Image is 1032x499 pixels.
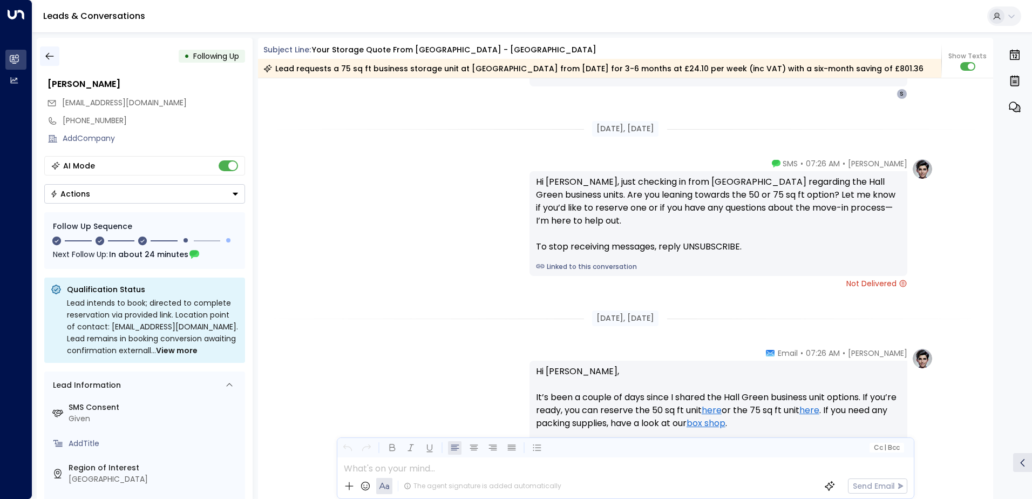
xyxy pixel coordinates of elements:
[948,51,987,61] span: Show Texts
[800,158,803,169] span: •
[63,133,245,144] div: AddCompany
[848,158,907,169] span: [PERSON_NAME]
[884,444,886,451] span: |
[43,10,145,22] a: Leads & Conversations
[536,176,901,253] div: Hi [PERSON_NAME], just checking in from [GEOGRAPHIC_DATA] regarding the Hall Green business units...
[62,97,187,109] span: Sohailimran75@yahoo.co.uk
[912,158,933,180] img: profile-logo.png
[869,443,904,453] button: Cc|Bcc
[69,438,241,449] div: AddTitle
[69,413,241,424] div: Given
[62,97,187,108] span: [EMAIL_ADDRESS][DOMAIN_NAME]
[44,184,245,204] div: Button group with a nested menu
[536,365,901,443] p: Hi [PERSON_NAME], It’s been a couple of days since I shared the Hall Green business unit options....
[687,417,725,430] a: box shop
[193,51,239,62] span: Following Up
[912,348,933,369] img: profile-logo.png
[800,348,803,359] span: •
[404,481,561,491] div: The agent signature is added automatically
[848,348,907,359] span: [PERSON_NAME]
[263,44,311,55] span: Subject Line:
[778,348,798,359] span: Email
[67,297,239,356] div: Lead intends to book; directed to complete reservation via provided link. Location point of conta...
[69,462,241,474] label: Region of Interest
[897,89,907,99] div: S
[263,63,924,74] div: Lead requests a 75 sq ft business storage unit at [GEOGRAPHIC_DATA] from [DATE] for 3-6 months at...
[109,248,188,260] span: In about 24 minutes
[873,444,899,451] span: Cc Bcc
[63,115,245,126] div: [PHONE_NUMBER]
[702,404,722,417] a: here
[799,404,819,417] a: here
[53,248,236,260] div: Next Follow Up:
[156,345,198,356] span: View more
[312,44,596,56] div: Your storage quote from [GEOGRAPHIC_DATA] - [GEOGRAPHIC_DATA]
[806,348,840,359] span: 07:26 AM
[63,160,95,171] div: AI Mode
[67,284,239,295] p: Qualification Status
[50,189,90,199] div: Actions
[47,78,245,91] div: [PERSON_NAME]
[843,158,845,169] span: •
[536,262,901,272] a: Linked to this conversation
[846,278,907,289] span: Not Delivered
[359,441,373,455] button: Redo
[53,221,236,232] div: Follow Up Sequence
[843,348,845,359] span: •
[783,158,798,169] span: SMS
[184,46,189,66] div: •
[592,121,658,137] div: [DATE], [DATE]
[69,402,241,413] label: SMS Consent
[69,474,241,485] div: [GEOGRAPHIC_DATA]
[341,441,354,455] button: Undo
[806,158,840,169] span: 07:26 AM
[592,311,658,326] div: [DATE], [DATE]
[44,184,245,204] button: Actions
[49,380,121,391] div: Lead Information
